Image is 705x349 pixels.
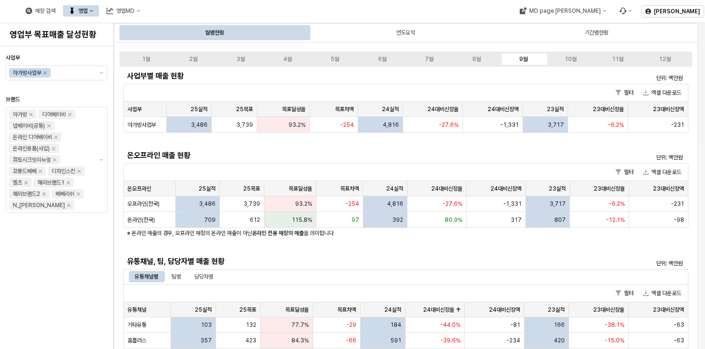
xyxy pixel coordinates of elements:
[609,200,625,208] span: -6.2%
[24,181,28,184] div: Remove 엘츠
[285,306,309,314] span: 목표달성율
[283,56,292,62] div: 4월
[76,192,80,196] div: Remove 베베리쉬
[190,105,208,113] span: 25실적
[289,185,312,192] span: 목표달성율
[554,337,565,344] span: 420
[127,151,543,160] h5: 온오프라인 매출 현황
[13,68,41,78] div: 아가방사업부
[500,121,519,129] span: -1,331
[13,189,40,199] div: 해외브랜드2
[127,185,151,192] span: 온오프라인
[606,216,625,224] span: -12.1%
[63,5,99,17] div: 영업
[384,306,401,314] span: 24실적
[335,105,354,113] span: 목표차액
[340,121,354,129] span: -254
[331,56,339,62] div: 5월
[42,110,66,119] div: 디어베이비
[605,321,624,329] span: -38.1%
[554,216,566,224] span: 807
[443,200,462,208] span: -27.6%
[291,337,309,344] span: 84.3%
[291,321,309,329] span: 77.7%
[593,306,624,314] span: 23대비신장율
[29,113,33,116] div: Remove 아가방
[427,105,459,113] span: 24대비신장율
[529,8,600,14] div: MD page [PERSON_NAME]
[511,216,522,224] span: 317
[243,185,260,192] span: 25목표
[502,25,691,40] div: 기간별현황
[53,158,56,162] div: Remove 퓨토시크릿리뉴얼
[217,55,264,63] label: 3월
[547,105,564,113] span: 23실적
[488,105,519,113] span: 24대비신장액
[674,216,684,224] span: -98
[127,321,146,329] span: 기타유통
[554,321,565,329] span: 166
[37,178,64,187] div: 해외브랜드1
[127,306,146,314] span: 유통채널
[359,55,406,63] label: 6월
[311,25,500,40] div: 연도요약
[390,337,401,344] span: 591
[127,229,590,237] p: ※ 온라인 매출의 경우, 오프라인 매장의 온라인 매출이 아닌 을 의미합니다
[653,185,684,192] span: 23대비신장액
[642,55,689,63] label: 12월
[142,56,150,62] div: 1월
[127,337,146,344] span: 홈플러스
[612,288,637,299] button: 필터
[201,321,212,329] span: 103
[199,200,216,208] span: 3,486
[654,8,700,15] p: [PERSON_NAME]
[612,166,637,178] button: 필터
[639,166,685,178] button: 엑셀 다운로드
[123,55,170,63] label: 1월
[671,200,684,208] span: -231
[614,5,637,17] div: Menu item 6
[96,107,107,212] button: 제안 사항 표시
[166,271,187,282] div: 팀별
[236,121,253,129] span: 3,739
[639,87,685,98] button: 엑셀 다운로드
[244,200,260,208] span: 3,739
[114,23,705,349] main: App Frame
[641,5,704,17] button: [PERSON_NAME]
[264,55,312,63] label: 4월
[345,200,359,208] span: -254
[585,27,608,38] div: 기간별현황
[431,185,462,192] span: 24대비신장율
[386,185,403,192] span: 24실적
[205,27,224,38] div: 월별현황
[127,257,543,266] h5: 유통채널, 팀, 담당자별 매출 현황
[519,56,528,62] div: 9월
[639,288,685,299] button: 엑셀 다운로드
[127,200,160,208] span: 오프라인(전국)
[116,8,135,14] div: 영업MD
[593,105,624,113] span: 23대비신장율
[127,71,543,81] h5: 사업부별 매출 현황
[68,113,72,116] div: Remove 디어베이비
[129,271,164,282] div: 유통채널별
[20,5,61,17] button: 매장 검색
[472,56,481,62] div: 8월
[378,56,387,62] div: 6월
[506,337,520,344] span: -234
[101,5,146,17] button: 영업MD
[239,306,256,314] span: 25목표
[13,178,22,187] div: 엘츠
[553,74,683,82] p: 단위: 백만원
[52,166,75,176] div: 디자인스킨
[549,185,566,192] span: 23실적
[282,105,306,113] span: 목표달성율
[612,56,624,62] div: 11월
[653,105,684,113] span: 23대비신장액
[172,271,181,282] div: 팀별
[548,306,565,314] span: 23실적
[346,337,356,344] span: -66
[66,181,70,184] div: Remove 해외브랜드1
[605,337,624,344] span: -15.0%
